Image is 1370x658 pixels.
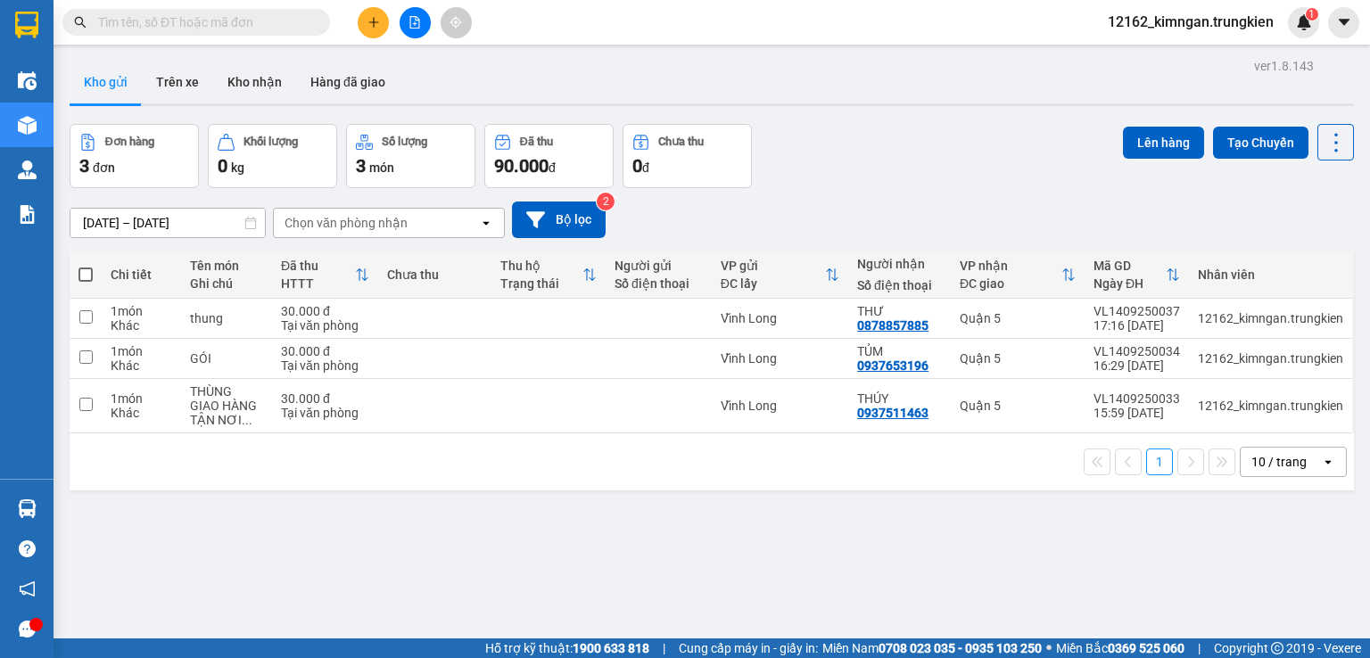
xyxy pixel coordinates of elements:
div: Đơn hàng [105,136,154,148]
div: 16:29 [DATE] [1094,358,1180,373]
div: Tại văn phòng [281,358,369,373]
div: Số điện thoại [857,278,942,292]
button: Tạo Chuyến [1213,127,1308,159]
th: Toggle SortBy [1085,251,1189,299]
div: Quận 5 [960,351,1076,366]
div: HTTT [281,276,355,291]
div: 12162_kimngan.trungkien [1198,311,1343,325]
div: Chưa thu [387,267,483,282]
th: Toggle SortBy [272,251,378,299]
span: aim [450,16,462,29]
span: Miền Bắc [1056,638,1184,658]
button: 1 [1146,448,1173,475]
div: Trạng thái [500,276,582,291]
div: GIAO HÀNG TẬN NƠI (70K) KHU NHÀ Ở LÊ THÀNH [190,399,263,427]
th: Toggle SortBy [491,251,606,299]
span: question-circle [19,540,36,557]
button: aim [441,7,472,38]
img: warehouse-icon [18,71,37,90]
div: ĐC lấy [721,276,825,291]
span: 1 [1308,8,1315,21]
div: Khối lượng [243,136,298,148]
div: VL1409250034 [1094,344,1180,358]
div: 0937653196 [857,358,928,373]
button: plus [358,7,389,38]
button: Trên xe [142,61,213,103]
img: warehouse-icon [18,116,37,135]
span: 3 [79,155,89,177]
input: Tìm tên, số ĐT hoặc mã đơn [98,12,309,32]
button: Hàng đã giao [296,61,400,103]
button: Kho gửi [70,61,142,103]
div: 0937511463 [857,406,928,420]
span: copyright [1271,642,1283,654]
div: 30.000 đ [281,304,369,318]
div: Vĩnh Long [721,351,839,366]
div: Người nhận [857,257,942,271]
span: file-add [409,16,421,29]
button: Lên hàng [1123,127,1204,159]
div: Khác [111,358,172,373]
img: solution-icon [18,205,37,224]
div: Chưa thu [658,136,704,148]
span: message [19,621,36,637]
span: Hỗ trợ kỹ thuật: [485,638,649,658]
svg: open [479,216,493,230]
div: Số lượng [382,136,427,148]
span: | [1198,638,1201,658]
div: VL1409250037 [1094,304,1180,318]
span: kg [231,160,244,175]
th: Toggle SortBy [712,251,848,299]
svg: open [1321,455,1335,469]
button: Đơn hàng3đơn [70,124,199,188]
span: 0 [218,155,227,177]
sup: 1 [1306,8,1318,21]
img: icon-new-feature [1296,14,1312,30]
div: thung [190,311,263,325]
span: 0 [632,155,642,177]
span: 12162_kimngan.trungkien [1094,11,1288,33]
button: Chưa thu0đ [623,124,752,188]
span: đ [642,160,649,175]
div: VP gửi [721,259,825,273]
div: Đã thu [520,136,553,148]
div: Khác [111,318,172,333]
div: 12162_kimngan.trungkien [1198,351,1343,366]
span: đơn [93,160,115,175]
div: Vĩnh Long [721,399,839,413]
div: Quận 5 [960,399,1076,413]
button: caret-down [1328,7,1359,38]
sup: 2 [597,193,615,210]
div: Tên món [190,259,263,273]
div: Ngày ĐH [1094,276,1166,291]
div: Chọn văn phòng nhận [285,214,408,232]
span: | [663,638,665,658]
span: caret-down [1336,14,1352,30]
div: Nhân viên [1198,267,1343,282]
strong: 1900 633 818 [573,641,649,655]
span: search [74,16,87,29]
div: THƯ [857,304,942,318]
div: GÓI [190,351,263,366]
div: Tại văn phòng [281,318,369,333]
div: TỦM [857,344,942,358]
div: Ghi chú [190,276,263,291]
div: ĐC giao [960,276,1061,291]
span: notification [19,580,36,597]
div: 12162_kimngan.trungkien [1198,399,1343,413]
div: 15:59 [DATE] [1094,406,1180,420]
div: Người gửi [615,259,703,273]
div: VL1409250033 [1094,391,1180,406]
div: 30.000 đ [281,391,369,406]
div: VP nhận [960,259,1061,273]
button: Kho nhận [213,61,296,103]
div: Mã GD [1094,259,1166,273]
div: Chi tiết [111,267,172,282]
span: ⚪️ [1046,645,1052,652]
strong: 0708 023 035 - 0935 103 250 [879,641,1042,655]
input: Select a date range. [70,209,265,237]
strong: 0369 525 060 [1108,641,1184,655]
div: 0878857885 [857,318,928,333]
div: Quận 5 [960,311,1076,325]
span: 3 [356,155,366,177]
